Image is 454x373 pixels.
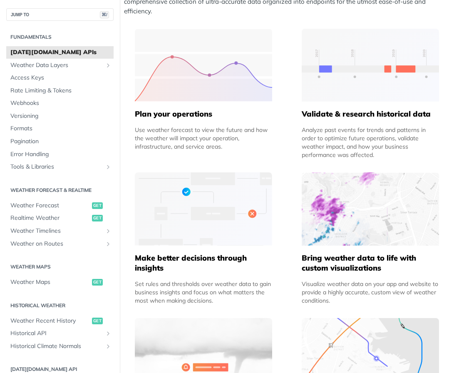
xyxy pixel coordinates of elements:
[10,342,103,351] span: Historical Climate Normals
[6,85,114,97] a: Rate Limiting & Tokens
[6,97,114,109] a: Webhooks
[6,199,114,212] a: Weather Forecastget
[135,29,272,102] img: 39565e8-group-4962x.svg
[105,62,112,69] button: Show subpages for Weather Data Layers
[10,112,112,120] span: Versioning
[10,227,103,235] span: Weather Timelines
[6,72,114,84] a: Access Keys
[6,122,114,135] a: Formats
[92,318,103,324] span: get
[135,253,272,273] h5: Make better decisions through insights
[10,124,112,133] span: Formats
[10,99,112,107] span: Webhooks
[105,228,112,234] button: Show subpages for Weather Timelines
[6,46,114,59] a: [DATE][DOMAIN_NAME] APIs
[135,280,272,305] div: Set rules and thresholds over weather data to gain business insights and focus on what matters th...
[105,241,112,247] button: Show subpages for Weather on Routes
[105,343,112,350] button: Show subpages for Historical Climate Normals
[92,215,103,221] span: get
[10,150,112,159] span: Error Handling
[302,29,439,102] img: 13d7ca0-group-496-2.svg
[100,11,109,18] span: ⌘/
[10,61,103,70] span: Weather Data Layers
[10,329,103,338] span: Historical API
[6,161,114,173] a: Tools & LibrariesShow subpages for Tools & Libraries
[10,240,103,248] span: Weather on Routes
[10,201,90,210] span: Weather Forecast
[92,202,103,209] span: get
[6,59,114,72] a: Weather Data LayersShow subpages for Weather Data Layers
[302,280,439,305] div: Visualize weather data on your app and website to provide a highly accurate, custom view of weath...
[6,225,114,237] a: Weather TimelinesShow subpages for Weather Timelines
[6,263,114,271] h2: Weather Maps
[105,164,112,170] button: Show subpages for Tools & Libraries
[6,327,114,340] a: Historical APIShow subpages for Historical API
[10,278,90,286] span: Weather Maps
[10,214,90,222] span: Realtime Weather
[10,163,103,171] span: Tools & Libraries
[6,302,114,309] h2: Historical Weather
[6,340,114,353] a: Historical Climate NormalsShow subpages for Historical Climate Normals
[92,279,103,286] span: get
[6,276,114,288] a: Weather Mapsget
[6,148,114,161] a: Error Handling
[6,238,114,250] a: Weather on RoutesShow subpages for Weather on Routes
[10,137,112,146] span: Pagination
[6,135,114,148] a: Pagination
[302,172,439,245] img: 4463876-group-4982x.svg
[135,172,272,245] img: a22d113-group-496-32x.svg
[6,8,114,21] button: JUMP TO⌘/
[302,109,439,119] h5: Validate & research historical data
[135,109,272,119] h5: Plan your operations
[302,253,439,273] h5: Bring weather data to life with custom visualizations
[6,110,114,122] a: Versioning
[10,87,112,95] span: Rate Limiting & Tokens
[6,33,114,41] h2: Fundamentals
[105,330,112,337] button: Show subpages for Historical API
[6,186,114,194] h2: Weather Forecast & realtime
[10,74,112,82] span: Access Keys
[6,366,114,373] h2: [DATE][DOMAIN_NAME] API
[6,212,114,224] a: Realtime Weatherget
[302,126,439,159] div: Analyze past events for trends and patterns in order to optimize future operations, validate weat...
[6,315,114,327] a: Weather Recent Historyget
[10,317,90,325] span: Weather Recent History
[10,48,112,57] span: [DATE][DOMAIN_NAME] APIs
[135,126,272,151] div: Use weather forecast to view the future and how the weather will impact your operation, infrastru...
